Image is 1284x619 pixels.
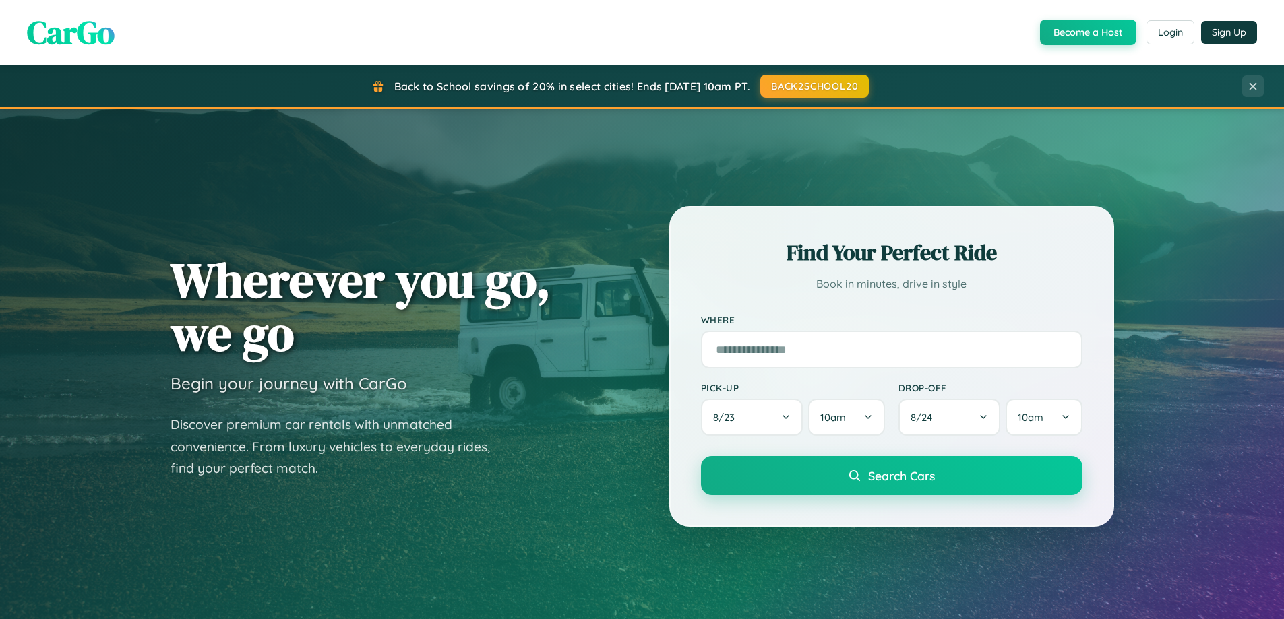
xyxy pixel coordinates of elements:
label: Drop-off [898,382,1082,393]
button: Search Cars [701,456,1082,495]
button: BACK2SCHOOL20 [760,75,869,98]
span: CarGo [27,10,115,55]
button: Become a Host [1040,20,1136,45]
button: 8/23 [701,399,803,436]
h2: Find Your Perfect Ride [701,238,1082,267]
h3: Begin your journey with CarGo [171,373,407,393]
p: Discover premium car rentals with unmatched convenience. From luxury vehicles to everyday rides, ... [171,414,508,480]
button: 10am [808,399,884,436]
span: 8 / 23 [713,411,741,424]
label: Where [701,314,1082,325]
span: 8 / 24 [911,411,939,424]
button: Login [1147,20,1194,44]
span: 10am [820,411,846,424]
h1: Wherever you go, we go [171,253,551,360]
span: Back to School savings of 20% in select cities! Ends [DATE] 10am PT. [394,79,750,93]
button: Sign Up [1201,21,1257,44]
button: 10am [1006,399,1082,436]
span: Search Cars [868,468,935,483]
button: 8/24 [898,399,1001,436]
span: 10am [1018,411,1043,424]
p: Book in minutes, drive in style [701,274,1082,294]
label: Pick-up [701,382,885,393]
